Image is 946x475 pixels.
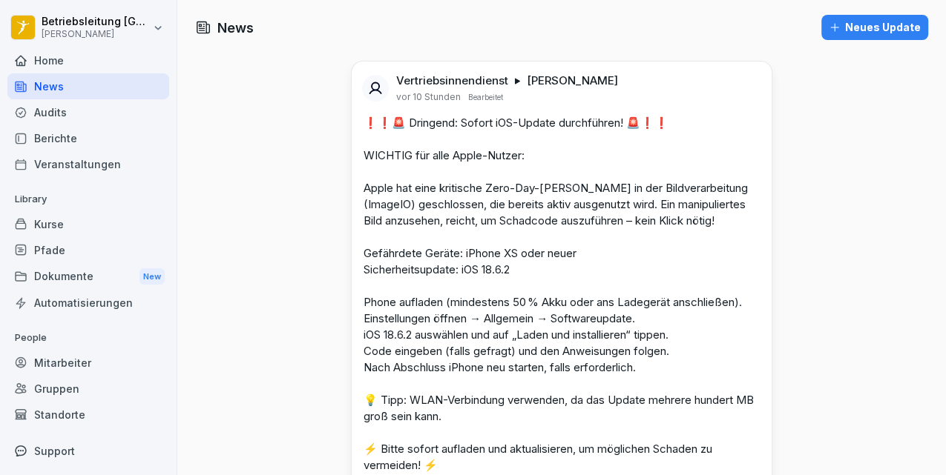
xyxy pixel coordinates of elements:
[7,438,169,464] div: Support
[7,47,169,73] a: Home
[364,115,760,474] p: ❗❗🚨 Dringend: Sofort iOS-Update durchführen! 🚨❗❗ WICHTIG für alle Apple-Nutzer: Apple hat eine kr...
[7,376,169,402] a: Gruppen
[7,99,169,125] a: Audits
[829,19,921,36] div: Neues Update
[42,16,150,28] p: Betriebsleitung [GEOGRAPHIC_DATA]
[7,350,169,376] a: Mitarbeiter
[396,73,508,88] p: Vertriebsinnendienst
[42,29,150,39] p: [PERSON_NAME]
[139,268,165,285] div: New
[217,18,254,38] h1: News
[396,91,461,103] p: vor 10 Stunden
[7,402,169,428] a: Standorte
[527,73,618,88] p: [PERSON_NAME]
[7,151,169,177] a: Veranstaltungen
[468,91,503,103] p: Bearbeitet
[7,326,169,350] p: People
[7,211,169,237] a: Kurse
[7,263,169,290] a: DokumenteNew
[7,290,169,316] a: Automatisierungen
[7,73,169,99] a: News
[7,263,169,290] div: Dokumente
[7,237,169,263] a: Pfade
[7,187,169,211] p: Library
[7,125,169,151] a: Berichte
[821,15,928,40] button: Neues Update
